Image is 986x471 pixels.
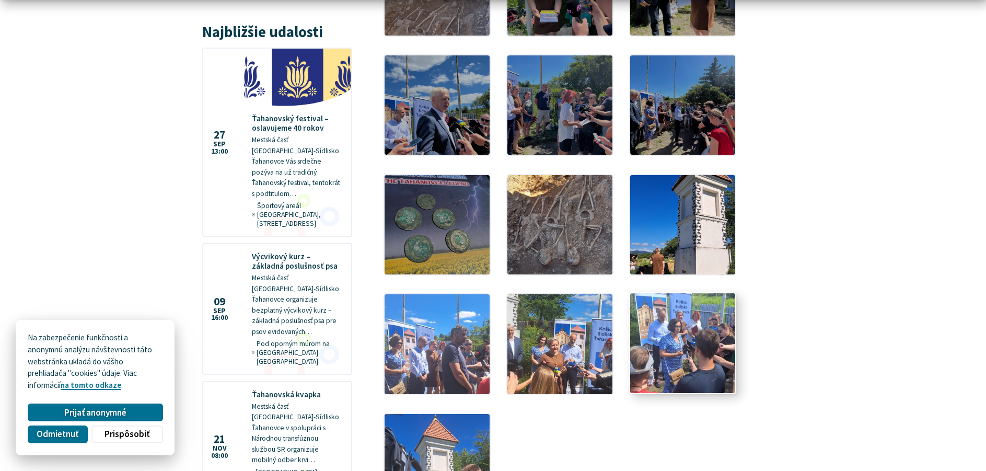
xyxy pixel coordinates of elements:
span: Športový areál [GEOGRAPHIC_DATA], [STREET_ADDRESS] [257,201,343,228]
button: Prijať anonymné [28,404,163,421]
img: 6 [630,55,735,155]
img: 7 [385,175,490,275]
img: 10 [385,294,490,394]
span: Odmietnuť [37,429,78,440]
h4: Ťahanovský festival – oslavujeme 40 rokov [252,114,343,133]
a: Otvoriť obrázok v popupe. [630,175,735,275]
a: Otvoriť obrázok v popupe. [385,175,490,275]
a: na tomto odkaze [61,380,121,390]
img: 8 [507,175,612,275]
img: 4 [385,55,490,155]
img: 11 [507,294,612,394]
img: 9 [630,175,735,275]
span: Prijať anonymné [64,407,126,418]
button: Odmietnuť [28,426,87,443]
p: Mestská časť [GEOGRAPHIC_DATA]-Sídlisko Ťahanovce Vás srdečne pozýva na už tradičný Ťahanovský fe... [252,135,343,199]
a: Otvoriť obrázok v popupe. [385,55,490,155]
span: 27 [211,130,228,141]
button: Prispôsobiť [91,426,163,443]
a: Výcvikový kurz – základná poslušnosť psa Mestská časť [GEOGRAPHIC_DATA]-Sídlisko Ťahanovce organi... [203,244,351,374]
a: Otvoriť obrázok v popupe. [507,175,612,275]
img: 12 [625,289,740,398]
a: Otvoriť obrázok v popupe. [507,294,612,394]
a: Otvoriť obrázok v popupe. [630,55,735,155]
a: Otvoriť obrázok v popupe. [630,293,735,393]
a: Otvoriť obrázok v popupe. [385,294,490,394]
a: Ťahanovský festival – oslavujeme 40 rokov Mestská časť [GEOGRAPHIC_DATA]-Sídlisko Ťahanovce Vás s... [203,49,351,236]
span: Prispôsobiť [105,429,149,440]
a: Otvoriť obrázok v popupe. [507,55,612,155]
span: sep [211,141,228,148]
span: 13:00 [211,148,228,155]
h3: Najbližšie udalosti [202,24,352,40]
img: 5 [507,55,612,155]
p: Na zabezpečenie funkčnosti a anonymnú analýzu návštevnosti táto webstránka ukladá do vášho prehli... [28,332,163,392]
